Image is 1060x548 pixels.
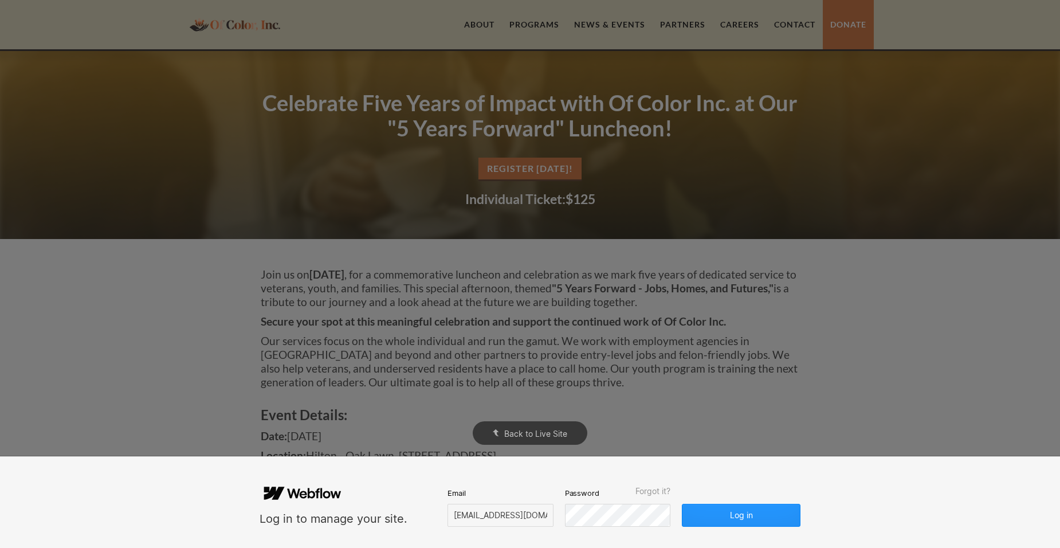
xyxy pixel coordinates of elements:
span: Back to Live Site [504,429,567,439]
div: Log in to manage your site. [260,511,407,527]
span: Password [565,488,599,498]
button: Log in [682,504,800,527]
span: Forgot it? [635,487,670,496]
span: Email [447,488,465,498]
